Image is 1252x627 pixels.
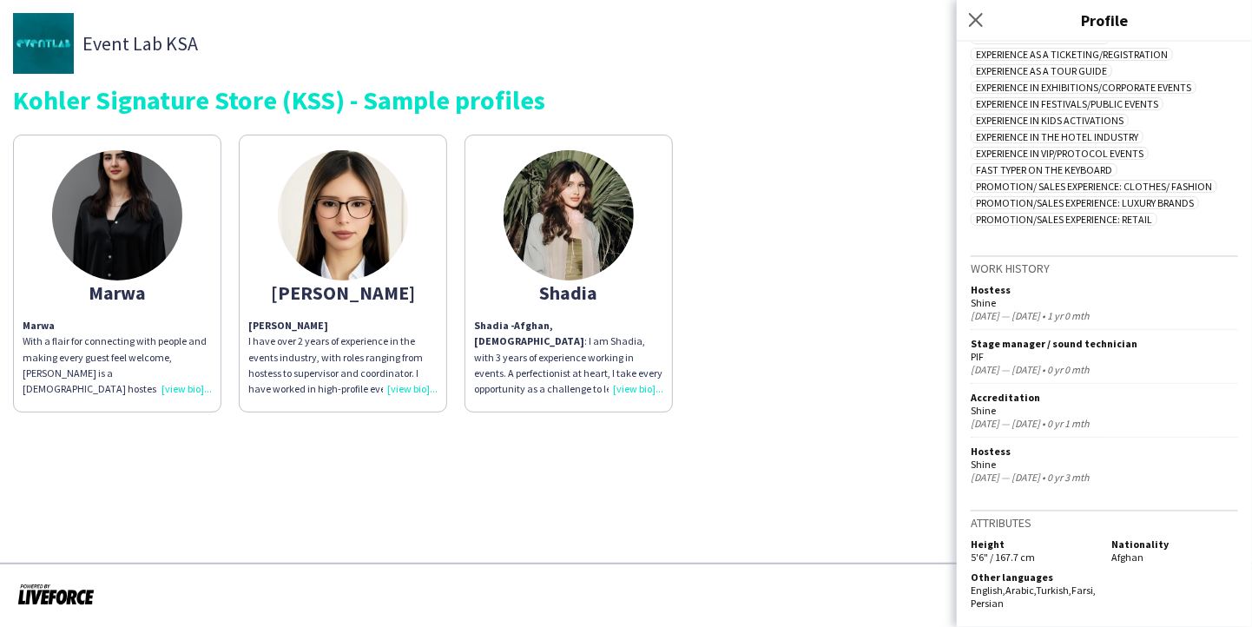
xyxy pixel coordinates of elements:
img: Powered by Liveforce [17,582,95,606]
h5: Height [971,538,1097,551]
p: I have over 2 years of experience in the events industry, with roles ranging from hostess to supe... [248,318,438,397]
img: thumb-67fbf562a4e05.jpeg [52,150,182,280]
p: With a flair for connecting with people and making every guest feel welcome, [PERSON_NAME] is a [... [23,318,212,397]
div: [DATE] — [DATE] • 0 yr 3 mth [971,471,1238,484]
div: Hostess [971,445,1238,458]
span: Afghan [1111,551,1143,564]
div: Shadia [474,285,663,300]
span: Promotion/Sales Experience: Luxury Brands [971,196,1199,209]
div: : I am Shadia, with 3 years of experience working in events. A perfectionist at heart, I take eve... [474,318,663,397]
h5: Other languages [971,571,1097,584]
span: Experience in Exhibitions/Corporate Events [971,81,1196,94]
span: English , [971,584,1005,597]
span: Fast typer on the keyboard [971,163,1117,176]
span: Turkish , [1036,584,1071,597]
b: [PERSON_NAME] [248,319,328,332]
span: 5'6" / 167.7 cm [971,551,1035,564]
span: Persian [971,597,1004,610]
div: Marwa [23,285,212,300]
strong: Afghan, [DEMOGRAPHIC_DATA] [474,319,584,347]
div: [PERSON_NAME] [248,285,438,300]
span: Promotion/Sales Experience: Retail [971,213,1157,226]
img: thumb-672a4f785de2f.jpeg [504,150,634,280]
div: Hostess [971,283,1238,296]
span: Experience in Festivals/Public Events [971,97,1163,110]
span: Event Lab KSA [82,36,198,51]
img: thumb-d0a7b56f-9e14-4e4b-94db-6d54a60d8988.jpg [13,13,74,74]
img: thumb-672cc00e28614.jpeg [278,150,408,280]
div: Shine [971,296,1238,309]
span: Arabic , [1005,584,1036,597]
span: Farsi , [1071,584,1096,597]
span: Experience as a Ticketing/Registration [971,48,1173,61]
span: Promotion/ Sales Experience: Clothes/ Fashion [971,180,1217,193]
b: Marwa [23,319,55,332]
div: [DATE] — [DATE] • 0 yr 1 mth [971,417,1238,430]
h3: Work history [971,261,1238,276]
span: Experience in The Hotel Industry [971,130,1143,143]
div: PIF [971,350,1238,363]
div: Accreditation [971,391,1238,404]
div: Stage manager / sound technician [971,337,1238,350]
h3: Attributes [971,515,1238,531]
div: Kohler Signature Store (KSS) - Sample profiles [13,87,1239,113]
span: Experience as a Tour Guide [971,64,1112,77]
div: [DATE] — [DATE] • 1 yr 0 mth [971,309,1238,322]
div: [DATE] — [DATE] • 0 yr 0 mth [971,363,1238,376]
span: Experience in Kids Activations [971,114,1129,127]
div: Shine [971,404,1238,417]
strong: Shadia - [474,319,514,332]
div: Shine [971,458,1238,471]
span: Experience in VIP/Protocol Events [971,147,1149,160]
h5: Nationality [1111,538,1238,551]
h3: Profile [957,9,1252,31]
